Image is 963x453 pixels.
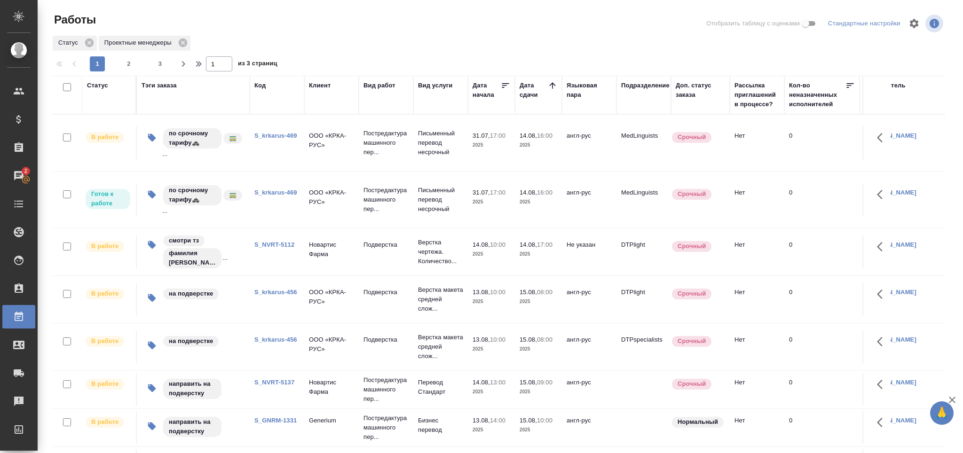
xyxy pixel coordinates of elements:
button: Здесь прячутся важные кнопки [871,283,894,305]
p: 10:00 [490,289,505,296]
button: Изменить тэги [142,416,162,437]
p: 31.07, [473,132,490,139]
p: 2025 [473,425,510,435]
p: 2025 [520,387,557,397]
button: Здесь прячутся важные кнопки [871,411,894,434]
div: на подверстке [162,335,220,348]
span: 🙏 [934,403,950,423]
p: Подверстка [363,240,409,250]
div: Доп. статус заказа [676,81,725,100]
p: на подверстке [169,289,213,298]
p: Новартис Фарма [309,240,354,259]
p: 14.08, [520,132,537,139]
td: DTPlight [616,283,671,316]
td: Нет [730,235,784,268]
td: англ-рус [562,373,616,406]
p: 🚃 [229,190,237,200]
span: 2 [18,166,33,176]
button: Здесь прячутся важные кнопки [871,183,894,206]
p: 15.08, [520,379,537,386]
p: 13:00 [490,379,505,386]
button: Изменить тэги [142,234,162,255]
a: S_krkarus-456 [254,289,297,296]
a: S_NVRT-5137 [254,379,294,386]
td: 0 [784,283,860,316]
p: на подверстке [169,336,213,346]
td: англ-рус [562,330,616,363]
div: Проектные менеджеры [99,36,190,51]
p: Постредактура машинного пер... [363,186,409,214]
p: 08:00 [537,289,553,296]
p: 15.08, [520,336,537,343]
p: Перевод Стандарт [418,378,463,397]
p: Нормальный [678,417,718,427]
p: 14:00 [490,417,505,424]
p: Новартис Фарма [309,378,354,397]
p: 10:00 [490,241,505,248]
td: 0 [784,411,860,444]
button: Здесь прячутся важные кнопки [871,126,894,149]
div: Дата начала [473,81,501,100]
p: 13.08, [473,289,490,296]
p: ООО «КРКА-РУС» [309,188,354,207]
p: Generium [309,416,354,425]
span: 2 [121,59,136,69]
p: 2025 [520,344,557,354]
div: Рассылка приглашений в процессе? [734,81,780,109]
p: ООО «КРКА-РУС» [309,131,354,150]
td: DTPspecialists [616,330,671,363]
p: смотри тз [169,236,199,245]
p: 🚃 [229,133,237,143]
p: В работе [91,289,118,298]
p: 2025 [520,297,557,306]
p: 2025 [520,425,557,435]
td: англ-рус [562,126,616,159]
button: Изменить тэги [142,378,162,398]
p: Верстка макета средней слож... [418,285,463,313]
button: 3 [153,56,168,71]
td: DTPlight [616,235,671,268]
p: 15.08, [520,417,537,424]
p: Проектные менеджеры [104,38,175,47]
p: Срочный [678,242,706,251]
div: на подверстке [162,288,220,300]
p: Статус [58,38,81,47]
td: Нет [730,330,784,363]
p: 2025 [473,197,510,207]
p: 2025 [473,344,510,354]
p: Верстка макета средней слож... [418,333,463,361]
div: по срочному тарифу🚓, 🚃, 79 файлов, направить на подверстку, коммент при сдаче!!!, 15 на подверстке [162,184,245,216]
p: Подверстка [363,335,409,344]
button: 2 [121,56,136,71]
p: 14.08, [473,241,490,248]
div: Исполнитель выполняет работу [85,335,131,348]
button: Изменить тэги [142,335,162,356]
p: 17:00 [490,189,505,196]
p: 2025 [473,387,510,397]
div: Дата сдачи [520,81,548,100]
button: Здесь прячутся важные кнопки [871,235,894,258]
p: 17:00 [490,132,505,139]
td: англ-рус [562,183,616,216]
p: Готов к работе [91,189,125,208]
button: Изменить тэги [142,184,162,205]
p: 13.08, [473,336,490,343]
p: Постредактура машинного пер... [363,414,409,442]
p: Постредактура машинного пер... [363,129,409,157]
p: направить на подверстку [169,417,216,436]
div: Исполнитель выполняет работу [85,378,131,391]
a: 2 [2,164,35,187]
div: Вид работ [363,81,395,90]
p: Подверстка [363,288,409,297]
p: 10:00 [537,417,553,424]
span: Настроить таблицу [903,12,925,35]
span: 3 [153,59,168,69]
p: В работе [91,242,118,251]
p: В работе [91,336,118,346]
p: 2025 [520,141,557,150]
button: Изменить тэги [142,127,162,148]
p: Бизнес перевод [418,416,463,435]
div: Кол-во неназначенных исполнителей [789,81,845,109]
a: S_krkarus-469 [254,132,297,139]
p: В работе [91,133,118,142]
